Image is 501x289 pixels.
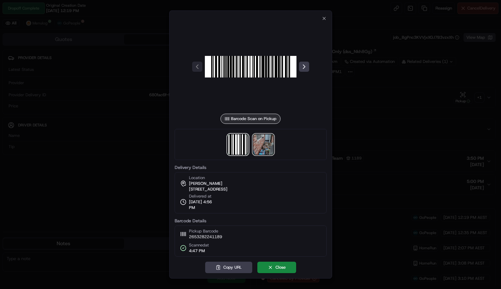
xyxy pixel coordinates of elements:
[189,181,222,186] span: [PERSON_NAME]
[205,21,296,112] img: barcode_scan_on_pickup image
[189,242,209,248] span: Scanned at
[175,165,327,170] label: Delivery Details
[189,228,222,234] span: Pickup Barcode
[189,234,222,240] span: 2653282241189
[205,262,252,273] button: Copy URL
[189,193,218,199] span: Delivered at
[189,199,218,211] span: [DATE] 4:56 PM
[175,218,327,223] label: Barcode Details
[189,186,227,192] span: [STREET_ADDRESS]
[257,262,296,273] button: Close
[189,248,209,254] span: 4:47 PM
[220,114,281,124] div: Barcode Scan on Pickup
[189,175,205,181] span: Location
[253,134,274,155] img: photo_proof_of_delivery image
[228,134,248,155] img: barcode_scan_on_pickup image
